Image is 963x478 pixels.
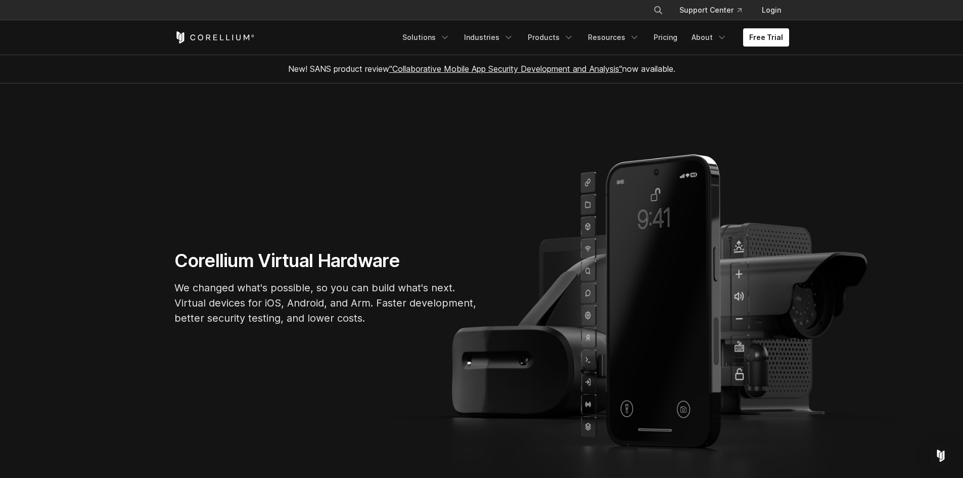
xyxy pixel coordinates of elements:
[174,31,255,44] a: Corellium Home
[648,28,683,47] a: Pricing
[522,28,580,47] a: Products
[174,280,478,326] p: We changed what's possible, so you can build what's next. Virtual devices for iOS, Android, and A...
[685,28,733,47] a: About
[396,28,789,47] div: Navigation Menu
[288,64,675,74] span: New! SANS product review now available.
[929,444,953,468] div: Open Intercom Messenger
[458,28,520,47] a: Industries
[389,64,622,74] a: "Collaborative Mobile App Security Development and Analysis"
[671,1,750,19] a: Support Center
[641,1,789,19] div: Navigation Menu
[754,1,789,19] a: Login
[396,28,456,47] a: Solutions
[582,28,646,47] a: Resources
[174,249,478,272] h1: Corellium Virtual Hardware
[743,28,789,47] a: Free Trial
[649,1,667,19] button: Search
